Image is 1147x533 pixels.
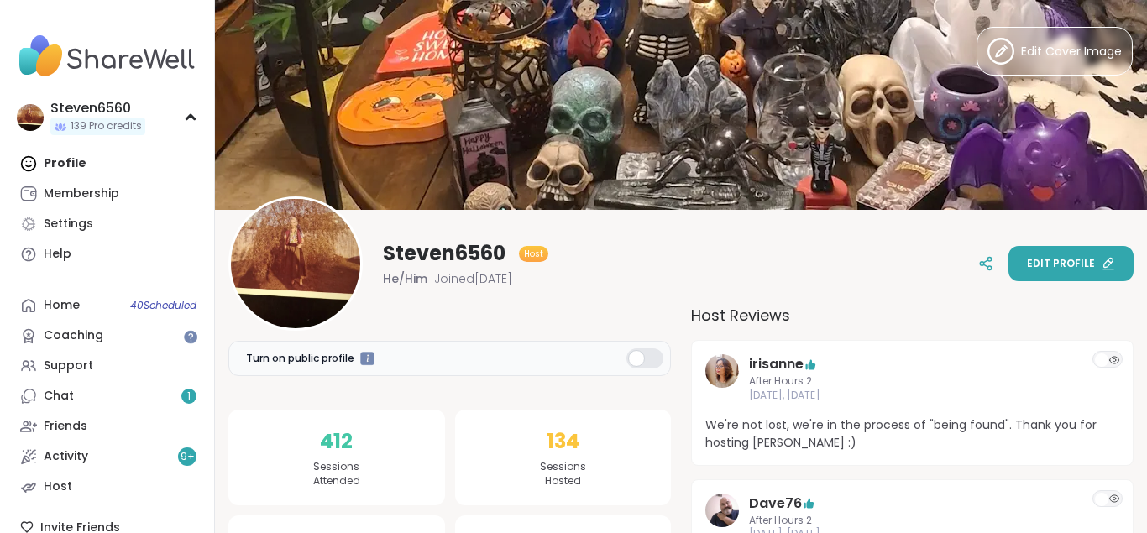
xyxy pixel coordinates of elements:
a: Chat1 [13,381,201,411]
a: Settings [13,209,201,239]
div: Friends [44,418,87,435]
span: 412 [320,426,353,457]
button: Edit profile [1008,246,1134,281]
iframe: Spotlight [360,352,374,366]
span: Host [524,248,543,260]
div: Support [44,358,93,374]
a: Support [13,351,201,381]
div: Membership [44,186,119,202]
a: irisanne [705,354,739,403]
div: Settings [44,216,93,233]
a: Membership [13,179,201,209]
a: Friends [13,411,201,442]
div: Help [44,246,71,263]
a: Host [13,472,201,502]
a: Dave76 [749,494,802,514]
span: After Hours 2 [749,374,1076,389]
span: 40 Scheduled [130,299,196,312]
a: Help [13,239,201,269]
img: ShareWell Nav Logo [13,27,201,86]
span: He/Him [383,270,427,287]
img: Steven6560 [231,199,360,328]
div: Host [44,478,72,495]
img: Steven6560 [17,104,44,131]
span: We're not lost, we're in the process of "being found". Thank you for hosting [PERSON_NAME] :) [705,416,1119,452]
span: [DATE], [DATE] [749,389,1076,403]
span: Steven6560 [383,240,505,267]
div: Home [44,297,80,314]
span: 9 + [181,450,195,464]
div: Coaching [44,327,103,344]
span: 139 Pro credits [71,119,142,133]
span: Edit Cover Image [1021,43,1122,60]
a: Activity9+ [13,442,201,472]
img: Dave76 [705,494,739,527]
span: Turn on public profile [246,351,354,366]
span: Joined [DATE] [434,270,512,287]
a: Coaching [13,321,201,351]
button: Edit Cover Image [977,27,1133,76]
iframe: Spotlight [184,330,197,343]
div: Steven6560 [50,99,145,118]
span: Sessions Hosted [540,460,586,489]
div: Chat [44,388,74,405]
span: Sessions Attended [313,460,360,489]
span: 1 [187,389,191,404]
a: Home40Scheduled [13,290,201,321]
img: irisanne [705,354,739,388]
a: irisanne [749,354,804,374]
span: After Hours 2 [749,514,1076,528]
span: Edit profile [1027,256,1095,271]
span: 134 [547,426,579,457]
div: Activity [44,448,88,465]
